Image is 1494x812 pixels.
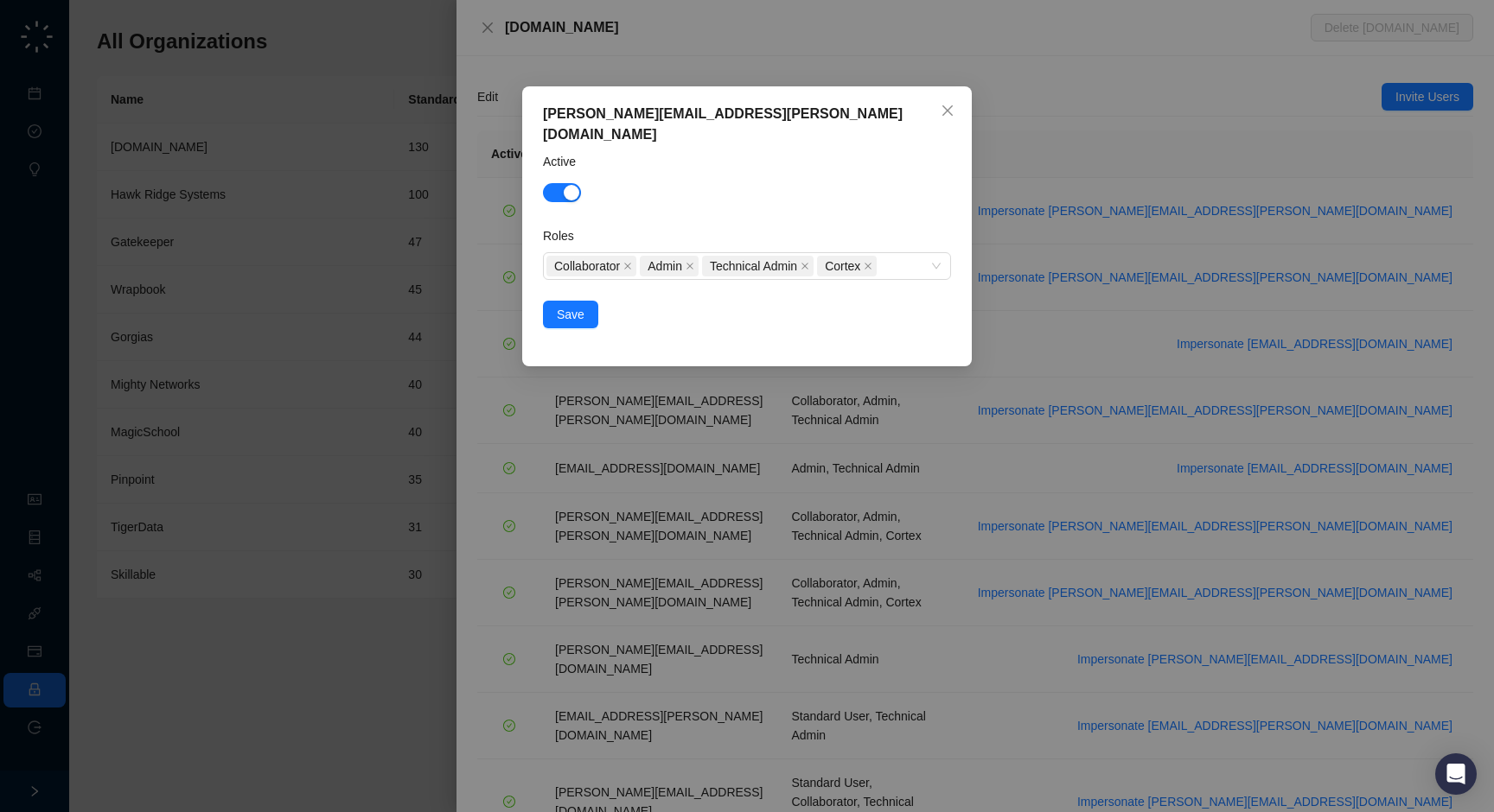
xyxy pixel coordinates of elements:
span: Admin [640,256,699,276]
span: Collaborator [546,256,636,276]
span: close [623,262,632,270]
label: Roles [543,226,586,245]
button: Save [543,301,598,328]
span: Cortex [825,257,860,276]
button: Close [934,97,961,124]
span: Collaborator [554,257,620,276]
span: close [864,262,872,270]
span: Cortex [817,256,877,276]
label: Active [543,152,588,171]
span: Save [557,305,584,324]
span: close [686,262,694,270]
button: Active [543,183,581,202]
span: Technical Admin [710,257,797,276]
span: close [941,104,954,117]
div: [PERSON_NAME][EMAIL_ADDRESS][PERSON_NAME][DOMAIN_NAME] [543,104,951,145]
div: Open Intercom Messenger [1435,753,1477,795]
span: Admin [648,257,682,276]
span: Technical Admin [702,256,814,276]
span: close [801,262,809,270]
